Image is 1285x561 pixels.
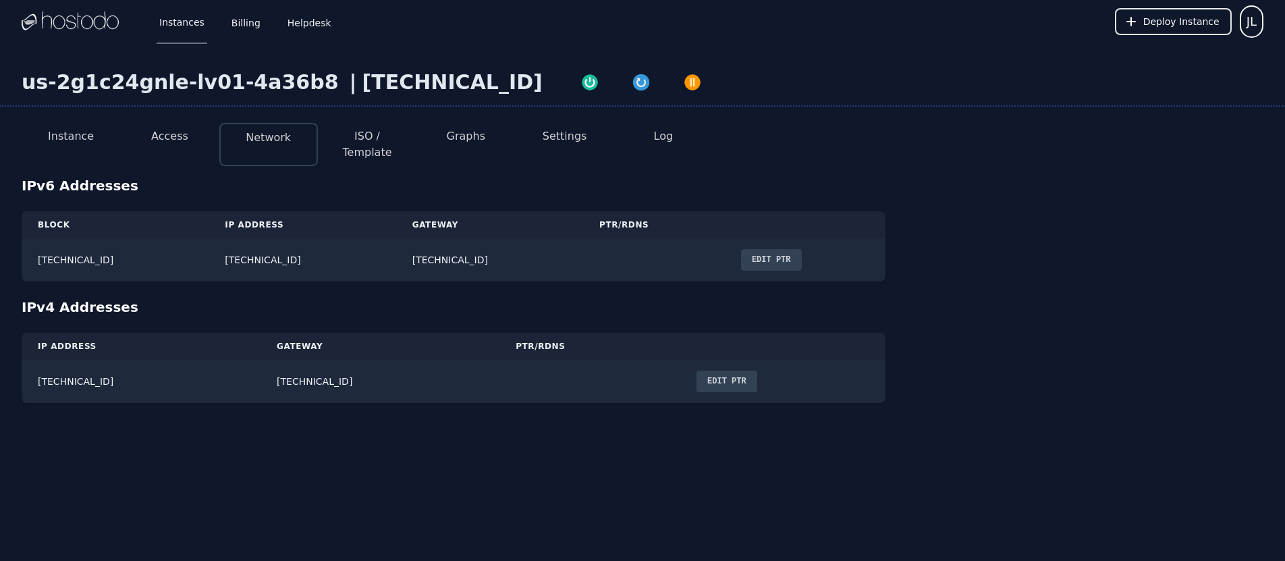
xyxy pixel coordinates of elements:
td: [TECHNICAL_ID] [261,360,499,403]
span: Deploy Instance [1143,15,1220,28]
th: PTR/rDNS [583,211,725,238]
img: Logo [22,11,119,32]
div: IPv6 Addresses [22,176,1263,195]
button: Settings [543,128,587,144]
button: User menu [1240,5,1263,38]
button: ISO / Template [329,128,406,161]
div: us-2g1c24gnle-lv01-4a36b8 [22,70,344,95]
td: [TECHNICAL_ID] [22,360,261,403]
th: IP Address [22,333,261,360]
button: Power Off [667,70,718,92]
button: Restart [616,70,667,92]
div: [TECHNICAL_ID] [362,70,543,95]
div: IPv4 Addresses [22,298,1263,317]
img: Restart [632,73,651,92]
button: Power On [564,70,616,92]
div: | [344,70,362,95]
td: [TECHNICAL_ID] [396,238,583,282]
th: PTR/rDNS [499,333,680,360]
th: Block [22,211,209,238]
button: Log [654,128,674,144]
button: Edit PTR [741,249,802,271]
button: Instance [48,128,94,144]
img: Power On [580,73,599,92]
button: Deploy Instance [1115,8,1232,35]
th: Gateway [396,211,583,238]
th: Gateway [261,333,499,360]
button: Access [151,128,188,144]
td: [TECHNICAL_ID] [209,238,395,282]
span: JL [1247,12,1257,31]
button: Network [246,130,291,146]
button: Edit PTR [696,371,757,392]
th: IP Address [209,211,395,238]
td: [TECHNICAL_ID] [22,238,209,282]
img: Power Off [683,73,702,92]
button: Graphs [447,128,485,144]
